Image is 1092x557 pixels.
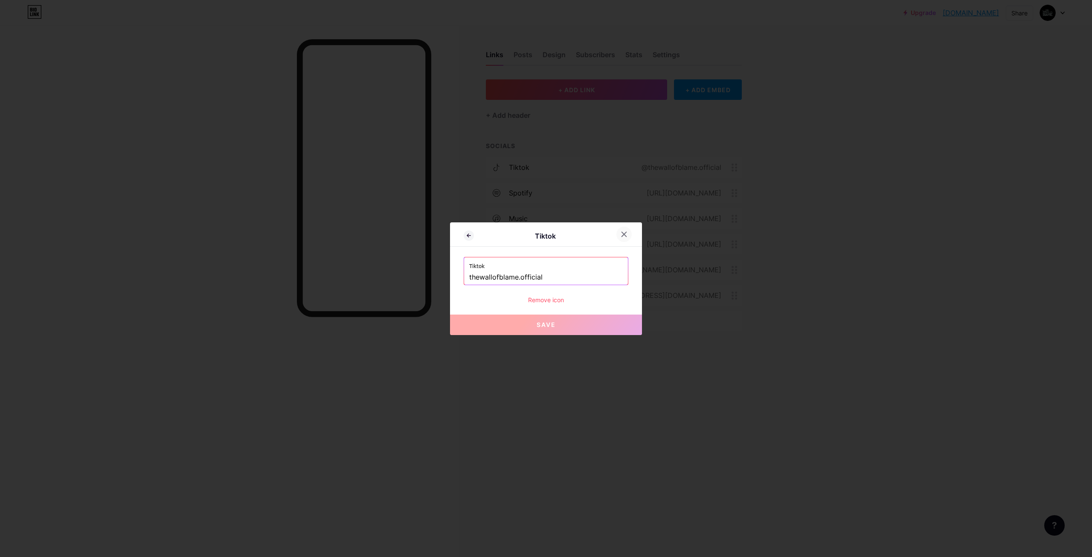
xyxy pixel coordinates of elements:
button: Save [450,315,642,335]
div: Remove icon [464,295,628,304]
span: Save [537,321,556,328]
label: Tiktok [469,257,623,270]
input: TikTok username [469,270,623,285]
div: Tiktok [474,231,616,241]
